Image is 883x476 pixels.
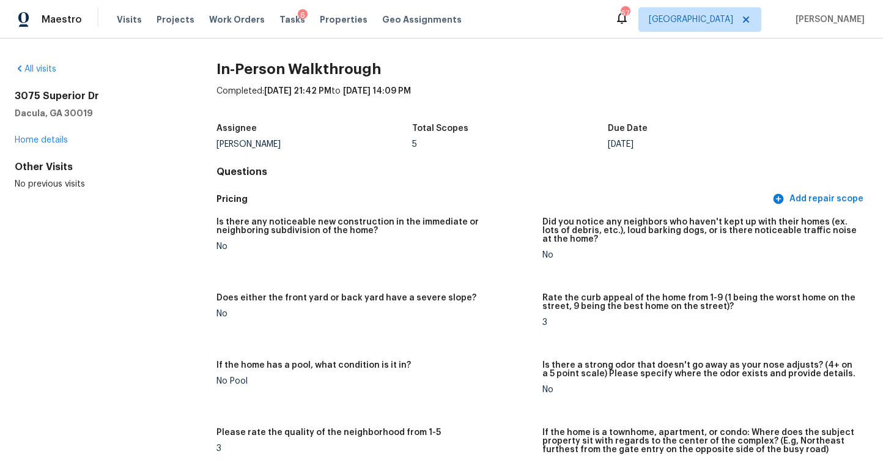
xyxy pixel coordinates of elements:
span: Projects [157,13,194,26]
span: Visits [117,13,142,26]
span: Geo Assignments [382,13,462,26]
h5: Assignee [216,124,257,133]
div: [DATE] [608,140,804,149]
a: All visits [15,65,56,73]
div: 5 [412,140,608,149]
h5: Did you notice any neighbors who haven't kept up with their homes (ex. lots of debris, etc.), lou... [542,218,859,244]
h5: Due Date [608,124,648,133]
div: [PERSON_NAME] [216,140,412,149]
span: [DATE] 14:09 PM [343,87,411,95]
a: Home details [15,136,68,144]
span: Add repair scope [775,192,863,207]
span: Tasks [279,15,305,24]
div: 3 [216,444,533,453]
span: [GEOGRAPHIC_DATA] [649,13,733,26]
div: No [542,385,859,394]
h5: Rate the curb appeal of the home from 1-9 (1 being the worst home on the street, 9 being the best... [542,294,859,311]
h5: Is there any noticeable new construction in the immediate or neighboring subdivision of the home? [216,218,533,235]
span: Properties [320,13,368,26]
h5: Dacula, GA 30019 [15,107,177,119]
h5: If the home has a pool, what condition is it in? [216,361,411,370]
h5: Is there a strong odor that doesn't go away as your nose adjusts? (4+ on a 5 point scale) Please ... [542,361,859,378]
h2: 3075 Superior Dr [15,90,177,102]
div: No [216,310,533,318]
span: Maestro [42,13,82,26]
h5: If the home is a townhome, apartment, or condo: Where does the subject property sit with regards ... [542,428,859,454]
h5: Total Scopes [412,124,468,133]
div: 6 [298,9,308,21]
h5: Pricing [216,193,770,206]
span: [PERSON_NAME] [791,13,865,26]
div: Other Visits [15,161,177,173]
div: No Pool [216,377,533,385]
div: No [542,251,859,259]
h4: Questions [216,166,868,178]
div: 3 [542,318,859,327]
span: [DATE] 21:42 PM [264,87,331,95]
div: Completed: to [216,85,868,117]
div: No [216,242,533,251]
h5: Does either the front yard or back yard have a severe slope? [216,294,476,302]
h2: In-Person Walkthrough [216,63,868,75]
span: Work Orders [209,13,265,26]
span: No previous visits [15,180,85,188]
button: Add repair scope [770,188,868,210]
h5: Please rate the quality of the neighborhood from 1-5 [216,428,441,437]
div: 67 [621,7,629,20]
